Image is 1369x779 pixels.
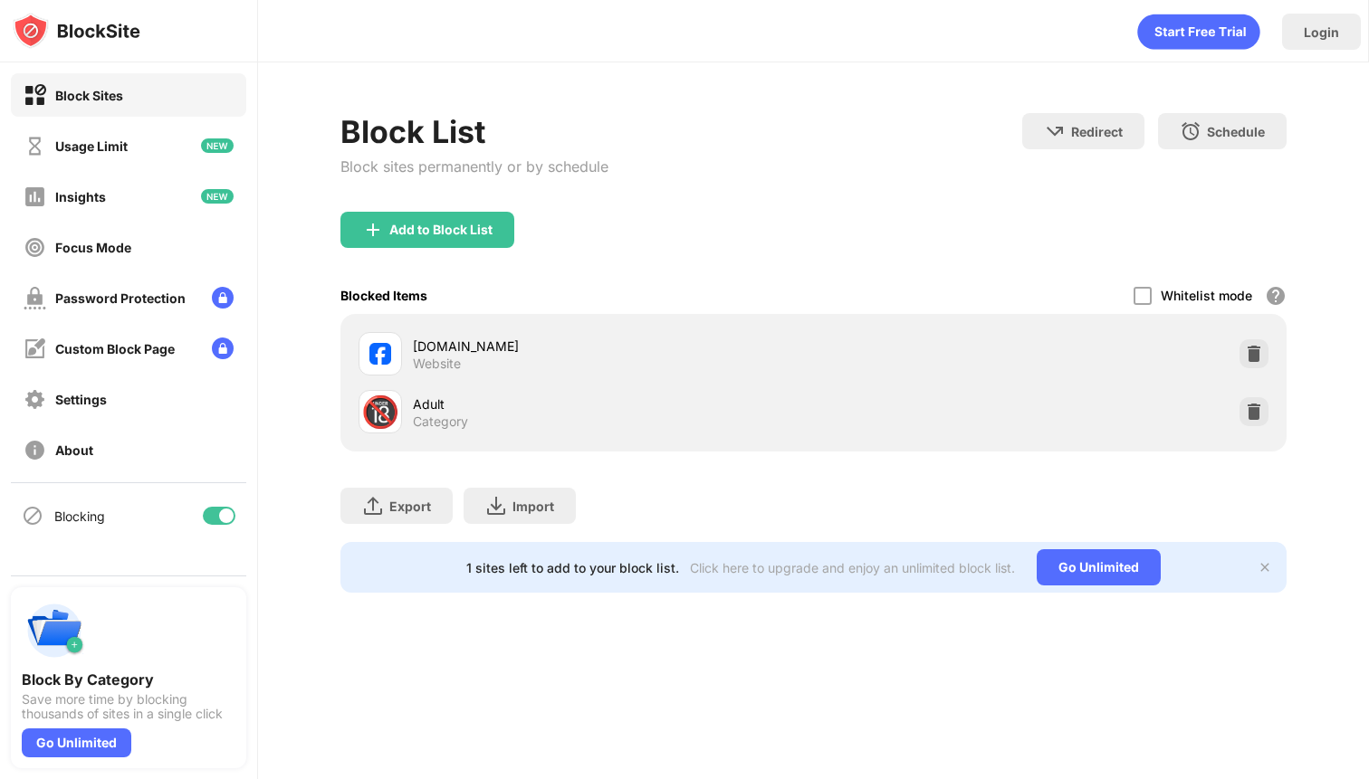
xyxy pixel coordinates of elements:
img: time-usage-off.svg [24,135,46,157]
img: new-icon.svg [201,189,234,204]
div: Save more time by blocking thousands of sites in a single click [22,692,235,721]
div: animation [1137,14,1260,50]
img: push-categories.svg [22,598,87,663]
div: Click here to upgrade and enjoy an unlimited block list. [690,560,1015,575]
img: blocking-icon.svg [22,505,43,527]
img: customize-block-page-off.svg [24,337,46,360]
div: Import [512,499,554,514]
div: Whitelist mode [1161,288,1252,303]
div: Password Protection [55,290,186,306]
div: Custom Block Page [55,341,175,356]
div: Schedule [1207,124,1265,139]
div: Login [1304,24,1339,40]
div: Blocked Items [340,288,427,303]
img: settings-off.svg [24,388,46,411]
div: Website [413,356,461,372]
div: Focus Mode [55,240,131,255]
div: Settings [55,392,107,407]
img: lock-menu.svg [212,287,234,309]
div: Category [413,413,468,430]
div: Go Unlimited [1037,549,1161,585]
div: Block sites permanently or by schedule [340,157,608,176]
div: Block By Category [22,670,235,689]
div: Usage Limit [55,138,128,154]
div: Block List [340,113,608,150]
div: 1 sites left to add to your block list. [466,560,679,575]
img: favicons [369,343,391,365]
div: Blocking [54,508,105,524]
div: [DOMAIN_NAME] [413,337,814,356]
div: Export [389,499,431,514]
div: Go Unlimited [22,728,131,757]
img: x-button.svg [1258,560,1272,575]
img: focus-off.svg [24,236,46,259]
img: insights-off.svg [24,185,46,208]
img: block-on.svg [24,84,46,107]
img: about-off.svg [24,439,46,461]
div: Adult [413,394,814,413]
div: Block Sites [55,88,123,103]
div: Redirect [1071,124,1123,139]
div: 🔞 [361,394,399,431]
img: new-icon.svg [201,138,234,153]
img: password-protection-off.svg [24,287,46,309]
div: Add to Block List [389,223,493,237]
div: Insights [55,189,106,204]
img: logo-blocksite.svg [13,13,140,49]
div: About [55,442,93,458]
img: lock-menu.svg [212,337,234,359]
